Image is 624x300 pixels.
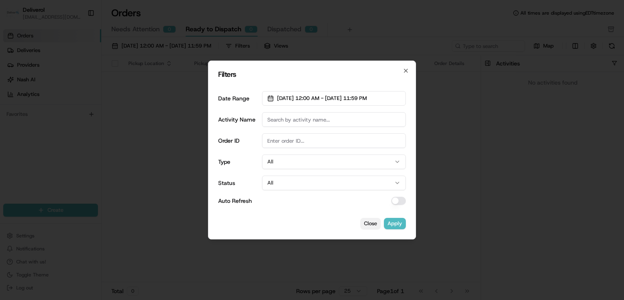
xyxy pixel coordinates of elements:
[218,159,230,165] label: Type
[28,78,133,86] div: Start new chat
[21,52,134,61] input: Clear
[57,137,98,144] a: Powered byPylon
[384,218,406,229] button: Apply
[8,78,23,92] img: 1736555255976-a54dd68f-1ca7-489b-9aae-adbdc363a1c4
[218,71,406,78] h2: Filters
[138,80,148,90] button: Start new chat
[262,176,406,190] button: All
[277,95,367,102] span: [DATE] 12:00 AM - [DATE] 11:59 PM
[8,8,24,24] img: Nash
[28,86,103,92] div: We're available if you need us!
[16,118,62,126] span: Knowledge Base
[218,198,252,204] label: Auto Refresh
[69,119,75,125] div: 💻
[8,119,15,125] div: 📗
[262,133,406,148] input: Enter order ID...
[65,115,134,129] a: 💻API Documentation
[218,180,235,186] label: Status
[5,115,65,129] a: 📗Knowledge Base
[218,117,256,122] label: Activity Name
[218,96,249,101] label: Date Range
[218,138,240,143] label: Order ID
[77,118,130,126] span: API Documentation
[8,33,148,46] p: Welcome 👋
[81,138,98,144] span: Pylon
[360,218,381,229] button: Close
[262,154,406,169] button: All
[262,112,406,127] input: Search by activity name...
[262,91,406,106] button: [DATE] 12:00 AM - [DATE] 11:59 PM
